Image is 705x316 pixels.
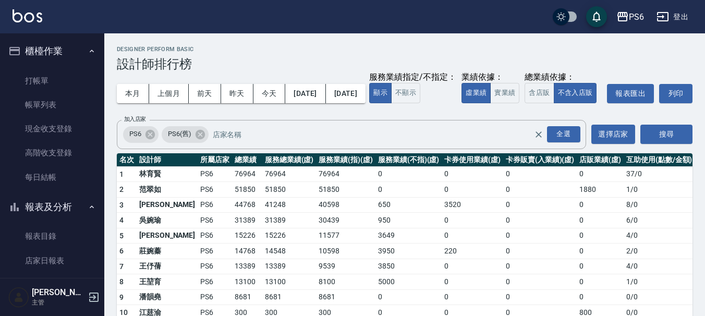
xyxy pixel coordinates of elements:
[442,244,503,259] td: 220
[375,244,442,259] td: 3950
[624,259,695,274] td: 4 / 0
[198,182,232,198] td: PS6
[503,197,577,213] td: 0
[316,274,375,290] td: 8100
[13,9,42,22] img: Logo
[503,166,577,182] td: 0
[262,213,317,228] td: 31389
[198,213,232,228] td: PS6
[119,262,124,271] span: 7
[503,153,577,167] th: 卡券販賣(入業績)(虛)
[607,84,654,103] a: 報表匯出
[262,153,317,167] th: 服務總業績(虛)
[503,228,577,244] td: 0
[162,129,198,139] span: PS6(舊)
[137,213,198,228] td: 吳婉瑜
[316,289,375,305] td: 8681
[369,72,456,83] div: 服務業績指定/不指定：
[137,244,198,259] td: 莊婉蓁
[137,289,198,305] td: 潘韻堯
[119,293,124,301] span: 9
[375,228,442,244] td: 3649
[262,274,317,290] td: 13100
[375,289,442,305] td: 0
[624,166,695,182] td: 37 / 0
[375,213,442,228] td: 950
[577,153,624,167] th: 店販業績(虛)
[316,259,375,274] td: 9539
[189,84,221,103] button: 前天
[577,274,624,290] td: 0
[640,125,692,144] button: 搜尋
[262,228,317,244] td: 15226
[624,244,695,259] td: 2 / 0
[123,129,148,139] span: PS6
[4,193,100,221] button: 報表及分析
[198,289,232,305] td: PS6
[137,153,198,167] th: 設計師
[554,83,597,103] button: 不含入店販
[117,46,692,53] h2: Designer Perform Basic
[442,274,503,290] td: 0
[577,289,624,305] td: 0
[624,197,695,213] td: 8 / 0
[577,166,624,182] td: 0
[4,38,100,65] button: 櫃檯作業
[442,259,503,274] td: 0
[32,298,85,307] p: 主管
[198,274,232,290] td: PS6
[375,274,442,290] td: 5000
[119,232,124,240] span: 5
[262,244,317,259] td: 14548
[4,93,100,117] a: 帳單列表
[117,84,149,103] button: 本月
[442,228,503,244] td: 0
[391,83,420,103] button: 不顯示
[326,84,366,103] button: [DATE]
[137,166,198,182] td: 林育賢
[137,228,198,244] td: [PERSON_NAME]
[659,84,692,103] button: 列印
[547,126,580,142] div: 全選
[262,182,317,198] td: 51850
[285,84,325,103] button: [DATE]
[531,127,546,142] button: Clear
[586,6,607,27] button: save
[262,289,317,305] td: 8681
[232,289,262,305] td: 8681
[316,213,375,228] td: 30439
[442,153,503,167] th: 卡券使用業績(虛)
[232,228,262,244] td: 15226
[624,213,695,228] td: 6 / 0
[119,201,124,209] span: 3
[210,125,552,143] input: 店家名稱
[577,259,624,274] td: 0
[375,197,442,213] td: 650
[442,166,503,182] td: 0
[232,259,262,274] td: 13389
[232,213,262,228] td: 31389
[232,197,262,213] td: 44768
[253,84,286,103] button: 今天
[4,117,100,141] a: 現金收支登錄
[119,247,124,255] span: 6
[119,277,124,286] span: 8
[117,153,137,167] th: 名次
[198,259,232,274] td: PS6
[316,182,375,198] td: 51850
[316,244,375,259] td: 10598
[442,182,503,198] td: 0
[577,197,624,213] td: 0
[503,274,577,290] td: 0
[461,72,519,83] div: 業績依據：
[503,289,577,305] td: 0
[442,213,503,228] td: 0
[232,244,262,259] td: 14768
[503,244,577,259] td: 0
[624,182,695,198] td: 1 / 0
[375,153,442,167] th: 服務業績(不指)(虛)
[624,289,695,305] td: 0 / 0
[198,228,232,244] td: PS6
[369,83,392,103] button: 顯示
[577,182,624,198] td: 1880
